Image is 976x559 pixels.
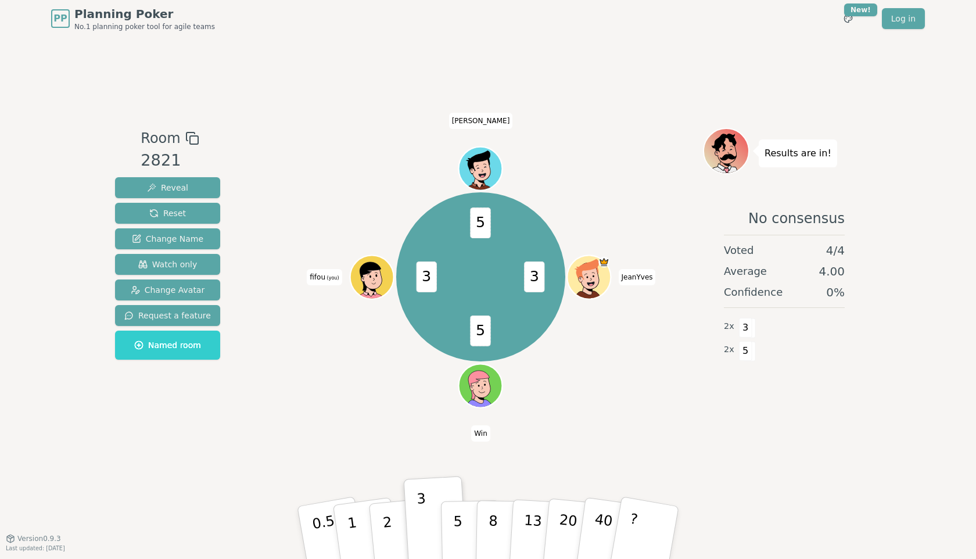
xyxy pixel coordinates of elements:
span: Version 0.9.3 [17,534,61,543]
a: PPPlanning PokerNo.1 planning poker tool for agile teams [51,6,215,31]
div: New! [844,3,877,16]
span: Reveal [147,182,188,193]
span: 3 [739,318,752,338]
span: 4 / 4 [826,242,845,259]
span: Voted [724,242,754,259]
a: Log in [882,8,925,29]
span: Click to change your name [449,113,513,129]
span: 3 [417,261,437,292]
span: PP [53,12,67,26]
button: Named room [115,331,220,360]
p: Results are in! [765,145,831,162]
button: Watch only [115,254,220,275]
span: 5 [739,341,752,361]
span: 0 % [826,284,845,300]
span: Watch only [138,259,198,270]
p: 3 [417,490,429,554]
button: Reveal [115,177,220,198]
span: 2 x [724,343,734,356]
button: New! [838,8,859,29]
span: No consensus [748,209,845,228]
button: Change Avatar [115,279,220,300]
span: Request a feature [124,310,211,321]
span: Planning Poker [74,6,215,22]
span: Room [141,128,180,149]
span: Reset [149,207,186,219]
button: Change Name [115,228,220,249]
span: 3 [525,261,545,292]
button: Reset [115,203,220,224]
span: JeanYves is the host [599,256,610,267]
span: Change Avatar [131,284,205,296]
span: Confidence [724,284,783,300]
button: Click to change your avatar [351,256,393,298]
span: Named room [134,339,201,351]
span: 2 x [724,320,734,333]
span: Average [724,263,767,279]
div: 2821 [141,149,199,173]
button: Request a feature [115,305,220,326]
span: 5 [471,207,491,238]
span: 5 [471,316,491,346]
span: No.1 planning poker tool for agile teams [74,22,215,31]
span: 4.00 [819,263,845,279]
span: Click to change your name [619,269,656,285]
span: Change Name [132,233,203,245]
span: (you) [325,275,339,281]
button: Version0.9.3 [6,534,61,543]
span: Last updated: [DATE] [6,545,65,551]
span: Click to change your name [471,425,490,442]
span: Click to change your name [307,269,342,285]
